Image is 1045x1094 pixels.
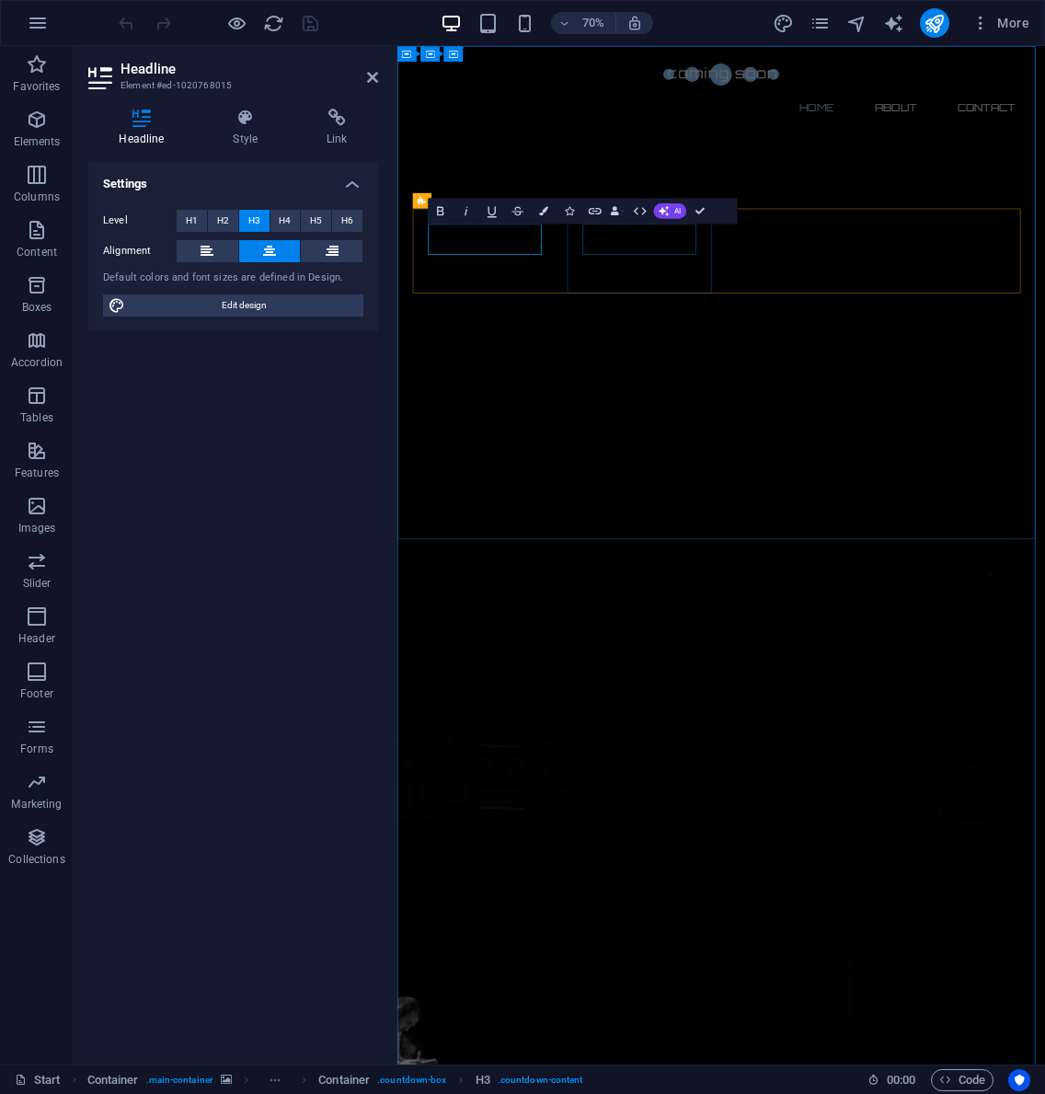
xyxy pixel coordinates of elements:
i: Pages (Ctrl+Alt+S) [810,13,831,34]
button: reload [262,12,284,34]
p: Forms [20,742,53,756]
i: AI Writer [883,13,904,34]
label: Level [103,210,177,232]
h6: 70% [579,12,608,34]
button: Edit design [103,294,363,317]
button: H5 [301,210,331,232]
h4: Link [296,109,378,147]
span: Code [939,1069,985,1091]
span: H5 [310,210,322,232]
p: Slider [23,576,52,591]
i: Navigator [846,13,867,34]
button: More [964,8,1037,38]
span: Edit design [131,294,358,317]
button: Click here to leave preview mode and continue editing [225,12,247,34]
span: 00 00 [887,1069,915,1091]
p: Marketing [11,797,62,812]
h6: Session time [867,1069,916,1091]
button: Strikethrough [505,198,530,224]
p: Accordion [11,355,63,370]
button: H4 [270,210,301,232]
span: AI [674,207,682,214]
button: navigator [846,12,868,34]
i: This element contains a background [221,1075,232,1085]
button: H2 [208,210,238,232]
p: Boxes [22,300,52,315]
button: H6 [332,210,362,232]
button: Confirm (Ctrl+⏎) [687,198,712,224]
span: Click to select. Double-click to edit [318,1069,370,1091]
a: Click to cancel selection. Double-click to open Pages [15,1069,61,1091]
span: . countdown-box [377,1069,446,1091]
i: Design (Ctrl+Alt+Y) [773,13,794,34]
h2: Headline [121,61,378,77]
i: On resize automatically adjust zoom level to fit chosen device. [626,15,643,31]
button: Link [582,198,607,224]
h4: Settings [88,162,378,195]
button: Usercentrics [1008,1069,1030,1091]
button: Underline (Ctrl+U) [479,198,504,224]
span: . main-container [146,1069,213,1091]
span: : [900,1073,902,1087]
button: Data Bindings [608,198,626,224]
label: Alignment [103,240,177,262]
button: H1 [177,210,207,232]
p: Collections [8,852,64,867]
span: H1 [186,210,198,232]
span: More [971,14,1029,32]
p: Tables [20,410,53,425]
span: H2 [217,210,229,232]
i: Reload page [263,13,284,34]
p: Columns [14,190,60,204]
button: Icons [557,198,581,224]
div: Default colors and font sizes are defined in Design. [103,271,363,286]
nav: breadcrumb [87,1069,583,1091]
span: H3 [248,210,260,232]
button: H3 [239,210,270,232]
button: pages [810,12,832,34]
p: Footer [20,686,53,701]
p: Content [17,245,57,259]
button: 70% [551,12,616,34]
p: Features [15,466,59,480]
h3: Element #ed-1020768015 [121,77,341,94]
span: H6 [341,210,353,232]
button: Code [931,1069,993,1091]
span: Click to select. Double-click to edit [476,1069,490,1091]
p: Images [18,521,56,535]
button: publish [920,8,949,38]
span: . countdown-content [498,1069,583,1091]
span: H4 [279,210,291,232]
h4: Headline [88,109,202,147]
button: design [773,12,795,34]
span: Click to select. Double-click to edit [87,1069,139,1091]
p: Favorites [13,79,60,94]
button: Bold (Ctrl+B) [428,198,453,224]
button: Colors [531,198,556,224]
button: AI [653,203,686,219]
h4: Style [202,109,296,147]
button: Italic (Ctrl+I) [454,198,478,224]
button: text_generator [883,12,905,34]
i: Publish [924,13,945,34]
p: Elements [14,134,61,149]
p: Header [18,631,55,646]
button: HTML [627,198,652,224]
